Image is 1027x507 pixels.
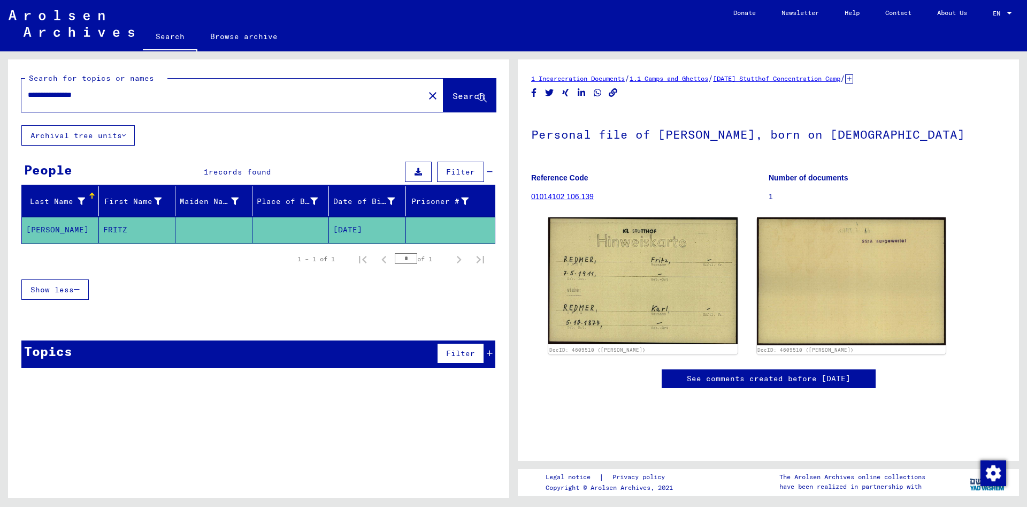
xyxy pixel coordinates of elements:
[352,248,373,270] button: First page
[329,217,406,243] mat-cell: [DATE]
[297,254,335,264] div: 1 – 1 of 1
[175,186,252,216] mat-header-cell: Maiden Name
[21,125,135,146] button: Archival tree units
[687,373,850,384] a: See comments created before [DATE]
[395,254,448,264] div: of 1
[592,86,603,100] button: Share on WhatsApp
[446,349,475,358] span: Filter
[99,186,176,216] mat-header-cell: First Name
[549,347,646,353] a: DocID: 4609510 ([PERSON_NAME])
[980,460,1006,486] img: Change consent
[576,86,587,100] button: Share on LinkedIn
[99,217,176,243] mat-cell: FRITZ
[560,86,571,100] button: Share on Xing
[470,248,491,270] button: Last page
[26,193,98,210] div: Last Name
[21,279,89,300] button: Show less
[24,342,72,361] div: Topics
[625,73,630,83] span: /
[446,167,475,177] span: Filter
[604,472,678,483] a: Privacy policy
[757,347,854,353] a: DocID: 4609510 ([PERSON_NAME])
[453,90,485,101] span: Search
[329,186,406,216] mat-header-cell: Date of Birth
[630,74,708,82] a: 1.1 Camps and Ghettos
[410,196,469,207] div: Prisoner #
[769,191,1006,202] p: 1
[410,193,482,210] div: Prisoner #
[840,73,845,83] span: /
[548,217,738,344] img: 001.jpg
[22,217,99,243] mat-cell: [PERSON_NAME]
[546,472,599,483] a: Legal notice
[531,192,594,201] a: 01014102 106.139
[406,186,495,216] mat-header-cell: Prisoner #
[546,483,678,493] p: Copyright © Arolsen Archives, 2021
[257,193,332,210] div: Place of Birth
[103,196,162,207] div: First Name
[197,24,290,49] a: Browse archive
[448,248,470,270] button: Next page
[443,79,496,112] button: Search
[22,186,99,216] mat-header-cell: Last Name
[531,173,588,182] b: Reference Code
[426,89,439,102] mat-icon: close
[528,86,540,100] button: Share on Facebook
[204,167,209,177] span: 1
[531,74,625,82] a: 1 Incarceration Documents
[757,217,946,345] img: 002.jpg
[143,24,197,51] a: Search
[779,472,925,482] p: The Arolsen Archives online collections
[608,86,619,100] button: Copy link
[769,173,848,182] b: Number of documents
[26,196,85,207] div: Last Name
[546,472,678,483] div: |
[252,186,329,216] mat-header-cell: Place of Birth
[968,468,1008,495] img: yv_logo.png
[422,85,443,106] button: Clear
[209,167,271,177] span: records found
[437,343,484,364] button: Filter
[993,10,1005,17] span: EN
[180,193,252,210] div: Maiden Name
[713,74,840,82] a: [DATE] Stutthof Concentration Camp
[373,248,395,270] button: Previous page
[257,196,318,207] div: Place of Birth
[708,73,713,83] span: /
[544,86,555,100] button: Share on Twitter
[24,160,72,179] div: People
[333,193,408,210] div: Date of Birth
[531,110,1006,157] h1: Personal file of [PERSON_NAME], born on [DEMOGRAPHIC_DATA]
[30,285,74,294] span: Show less
[180,196,239,207] div: Maiden Name
[980,460,1006,486] div: Change consent
[437,162,484,182] button: Filter
[779,482,925,491] p: have been realized in partnership with
[29,73,154,83] mat-label: Search for topics or names
[103,193,175,210] div: First Name
[9,10,134,37] img: Arolsen_neg.svg
[333,196,395,207] div: Date of Birth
